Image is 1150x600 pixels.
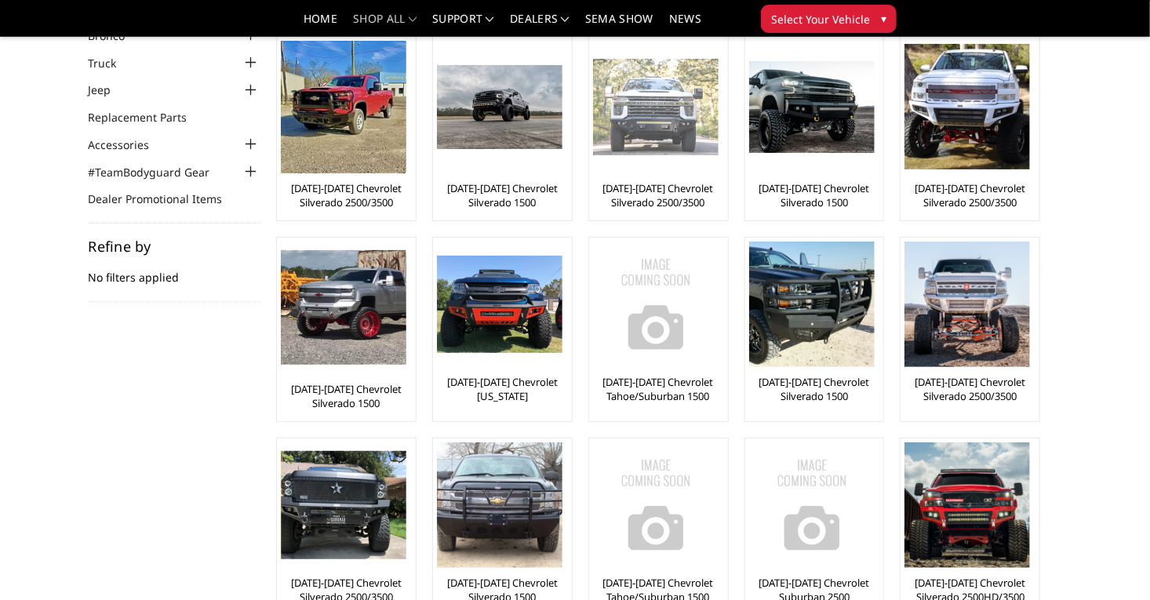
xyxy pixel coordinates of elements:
[593,442,719,568] img: No Image
[749,442,880,568] a: No Image
[749,442,875,568] img: No Image
[89,239,261,253] h5: Refine by
[593,181,724,209] a: [DATE]-[DATE] Chevrolet Silverado 2500/3500
[437,375,568,403] a: [DATE]-[DATE] Chevrolet [US_STATE]
[1072,525,1150,600] iframe: Chat Widget
[281,382,412,410] a: [DATE]-[DATE] Chevrolet Silverado 1500
[749,181,880,209] a: [DATE]-[DATE] Chevrolet Silverado 1500
[669,13,701,36] a: News
[593,375,724,403] a: [DATE]-[DATE] Chevrolet Tahoe/Suburban 1500
[593,442,724,568] a: No Image
[89,109,207,125] a: Replacement Parts
[761,5,897,33] button: Select Your Vehicle
[510,13,570,36] a: Dealers
[89,191,242,207] a: Dealer Promotional Items
[749,375,880,403] a: [DATE]-[DATE] Chevrolet Silverado 1500
[437,181,568,209] a: [DATE]-[DATE] Chevrolet Silverado 1500
[432,13,494,36] a: Support
[593,242,719,367] img: No Image
[771,11,870,27] span: Select Your Vehicle
[304,13,337,36] a: Home
[89,164,230,180] a: #TeamBodyguard Gear
[353,13,417,36] a: shop all
[904,375,1035,403] a: [DATE]-[DATE] Chevrolet Silverado 2500/3500
[585,13,653,36] a: SEMA Show
[89,136,169,153] a: Accessories
[89,82,131,98] a: Jeep
[89,55,136,71] a: Truck
[89,239,261,302] div: No filters applied
[881,10,886,27] span: ▾
[904,181,1035,209] a: [DATE]-[DATE] Chevrolet Silverado 2500/3500
[281,181,412,209] a: [DATE]-[DATE] Chevrolet Silverado 2500/3500
[593,242,724,367] a: No Image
